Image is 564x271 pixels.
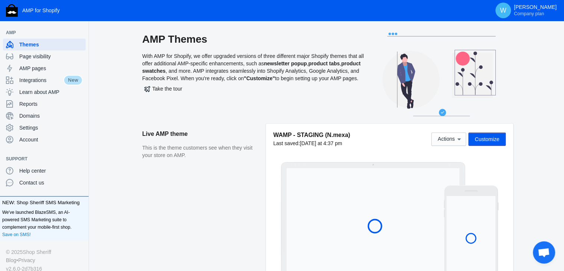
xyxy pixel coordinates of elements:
[18,256,35,264] a: Privacy
[499,7,507,14] span: W
[19,65,83,72] span: AMP pages
[3,122,86,134] a: Settings
[468,133,505,146] button: Customize
[19,88,83,96] span: Learn about AMP
[273,131,350,139] h5: WAMP - STAGING (N.mexa)
[19,53,83,60] span: Page visibility
[19,167,83,174] span: Help center
[19,41,83,48] span: Themes
[2,231,31,238] a: Save on SMS!
[244,75,275,81] b: "Customize"
[438,136,455,142] span: Actions
[19,112,83,120] span: Domains
[19,124,83,131] span: Settings
[3,134,86,146] a: Account
[3,110,86,122] a: Domains
[75,31,87,34] button: Add a sales channel
[142,82,184,95] button: Take the tour
[19,179,83,186] span: Contact us
[6,248,83,256] div: © 2025
[514,11,544,17] span: Company plan
[300,140,342,146] span: [DATE] at 4:37 pm
[142,33,365,46] h2: AMP Themes
[75,157,87,160] button: Add a sales channel
[6,256,16,264] a: Blog
[19,136,83,143] span: Account
[514,4,557,17] p: [PERSON_NAME]
[23,248,51,256] a: Shop Sheriff
[142,144,258,159] p: This is the theme customers see when they visit your store on AMP.
[142,124,258,144] h2: Live AMP theme
[6,29,75,36] span: AMP
[3,39,86,50] a: Themes
[6,155,75,163] span: Support
[6,4,18,17] img: Shop Sheriff Logo
[308,61,340,66] b: product tabs
[19,100,83,108] span: Reports
[533,241,555,264] div: Chat abierto
[6,256,83,264] div: •
[273,140,350,147] div: Last saved:
[3,62,86,74] a: AMP pages
[264,61,307,66] b: newsletter popup
[3,74,86,86] a: IntegrationsNew
[19,76,63,84] span: Integrations
[475,136,499,142] span: Customize
[431,133,466,146] button: Actions
[144,86,182,92] span: Take the tour
[3,50,86,62] a: Page visibility
[22,7,60,13] span: AMP for Shopify
[3,98,86,110] a: Reports
[3,177,86,189] a: Contact us
[142,33,365,124] div: With AMP for Shopify, we offer upgraded versions of three different major Shopify themes that all...
[63,75,83,85] span: New
[3,86,86,98] a: Learn about AMP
